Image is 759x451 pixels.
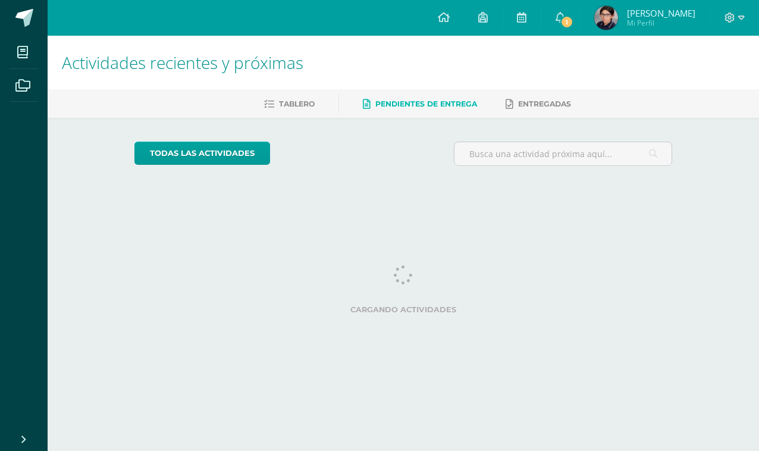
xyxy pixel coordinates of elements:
[363,95,477,114] a: Pendientes de entrega
[134,305,673,314] label: Cargando actividades
[134,142,270,165] a: todas las Actividades
[506,95,571,114] a: Entregadas
[518,99,571,108] span: Entregadas
[594,6,618,30] img: 51d0b7d2c38c1b23f6281955afabd03c.png
[264,95,315,114] a: Tablero
[627,7,695,19] span: [PERSON_NAME]
[454,142,672,165] input: Busca una actividad próxima aquí...
[560,15,573,29] span: 1
[279,99,315,108] span: Tablero
[627,18,695,28] span: Mi Perfil
[62,51,303,74] span: Actividades recientes y próximas
[375,99,477,108] span: Pendientes de entrega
